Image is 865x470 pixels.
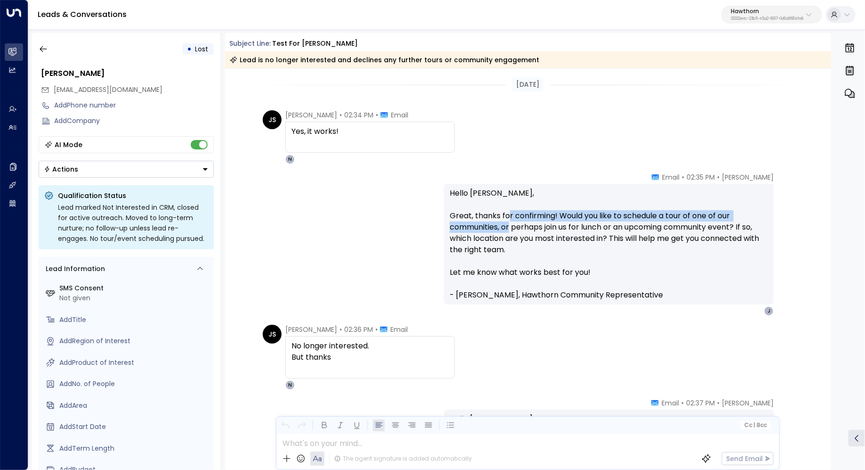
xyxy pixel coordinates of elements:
div: The agent signature is added automatically [334,454,472,463]
span: | [753,422,755,429]
span: [PERSON_NAME] [285,110,337,120]
span: [EMAIL_ADDRESS][DOMAIN_NAME] [54,85,163,94]
label: SMS Consent [60,283,210,293]
div: AddTerm Length [60,444,210,454]
img: 211_headshot.jpg [777,398,796,417]
span: [PERSON_NAME] [722,398,774,408]
a: Leads & Conversations [38,9,127,20]
button: Undo [279,420,291,431]
span: • [376,110,378,120]
span: • [340,110,342,120]
span: • [340,325,342,334]
span: Lost [195,44,209,54]
div: N [285,380,295,390]
div: No longer interested. [291,340,449,363]
div: Lead is no longer interested and declines any further tours or community engagement [230,55,540,65]
div: Not given [60,293,210,303]
div: AddRegion of Interest [60,336,210,346]
div: AddTitle [60,315,210,325]
div: Yes, it works! [291,126,449,137]
img: 211_headshot.jpg [777,173,796,191]
button: Redo [296,420,307,431]
div: JS [263,110,282,129]
div: AddCompany [55,116,214,126]
div: [DATE] [512,78,543,91]
span: Email [662,173,679,182]
div: AddNo. of People [60,379,210,389]
span: [PERSON_NAME] [722,173,774,182]
span: • [717,398,719,408]
div: Test for [PERSON_NAME] [272,39,358,49]
div: AddPhone number [55,100,214,110]
span: 02:35 PM [687,173,715,182]
p: Hawthorn [731,8,803,14]
div: [PERSON_NAME] [41,68,214,79]
span: 02:37 PM [686,398,715,408]
div: • [187,41,192,58]
span: • [375,325,378,334]
span: jc.flyer777@gmail.com [54,85,163,95]
span: Email [391,110,408,120]
span: • [681,398,684,408]
span: Email [390,325,408,334]
span: 02:34 PM [344,110,373,120]
span: Subject Line: [230,39,271,48]
div: AddStart Date [60,422,210,432]
button: Cc|Bcc [741,421,771,430]
span: • [682,173,684,182]
span: Cc Bcc [744,422,767,429]
div: AI Mode [55,140,83,149]
p: Qualification Status [58,191,208,200]
div: Lead marked Not Interested in CRM, closed for active outreach. Moved to long-term nurture; no fol... [58,202,208,244]
div: JS [263,325,282,344]
span: Email [662,398,679,408]
div: N [285,155,295,164]
p: Hello [PERSON_NAME], Great, thanks for confirming! Would you like to schedule a tour of one of ou... [450,188,768,301]
div: Actions [44,165,79,173]
div: Lead Information [43,264,105,274]
span: 02:36 PM [344,325,373,334]
div: J [764,306,774,316]
button: Hawthorn33332e4c-23b5-45a2-9007-0d0a9f804fa6 [721,6,822,24]
div: AddProduct of Interest [60,358,210,368]
div: Button group with a nested menu [39,161,214,178]
div: But thanks [291,352,449,363]
span: [PERSON_NAME] [285,325,337,334]
div: AddArea [60,401,210,411]
span: • [717,173,719,182]
p: 33332e4c-23b5-45a2-9007-0d0a9f804fa6 [731,17,803,21]
button: Actions [39,161,214,178]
